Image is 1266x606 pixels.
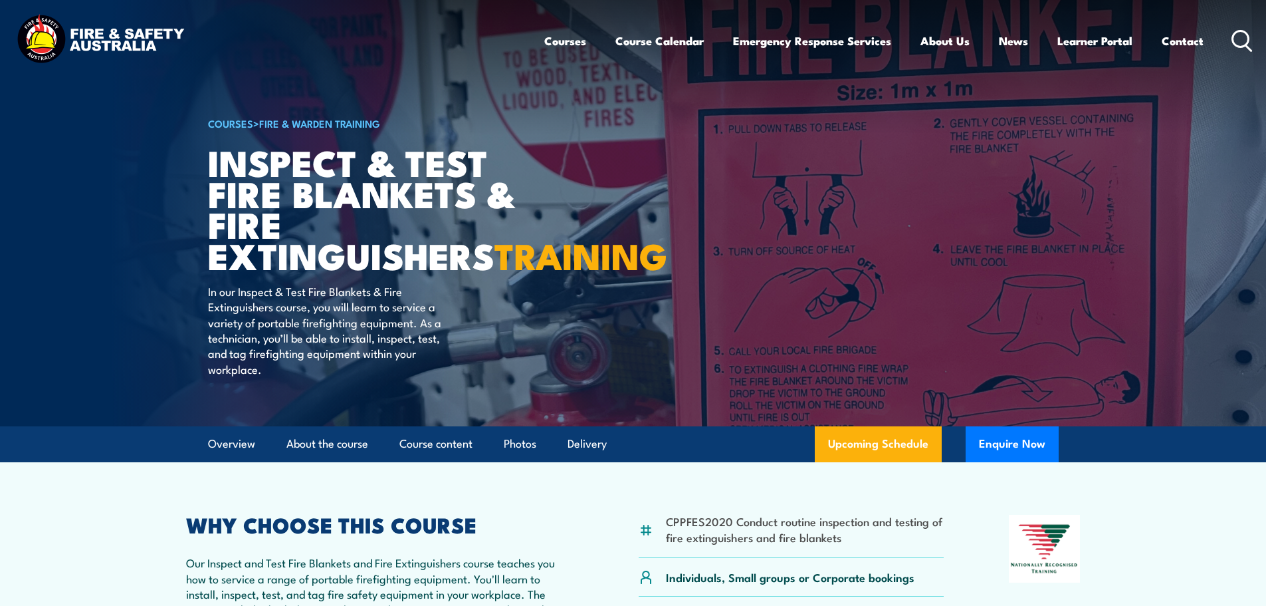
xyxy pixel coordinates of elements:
[666,569,914,585] p: Individuals, Small groups or Corporate bookings
[544,23,586,59] a: Courses
[259,116,380,130] a: Fire & Warden Training
[966,426,1059,462] button: Enquire Now
[1009,515,1081,583] img: Nationally Recognised Training logo.
[504,426,536,462] a: Photos
[208,116,253,130] a: COURSES
[208,146,536,271] h1: Inspect & Test Fire Blankets & Fire Extinguishers
[815,426,942,462] a: Upcoming Schedule
[208,426,255,462] a: Overview
[615,23,704,59] a: Course Calendar
[399,426,473,462] a: Course content
[494,227,667,282] strong: TRAINING
[733,23,891,59] a: Emergency Response Services
[208,115,536,131] h6: >
[999,23,1028,59] a: News
[286,426,368,462] a: About the course
[186,515,574,533] h2: WHY CHOOSE THIS COURSE
[1162,23,1204,59] a: Contact
[920,23,970,59] a: About Us
[568,426,607,462] a: Delivery
[1057,23,1132,59] a: Learner Portal
[666,514,944,545] li: CPPFES2020 Conduct routine inspection and testing of fire extinguishers and fire blankets
[208,283,451,377] p: In our Inspect & Test Fire Blankets & Fire Extinguishers course, you will learn to service a vari...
